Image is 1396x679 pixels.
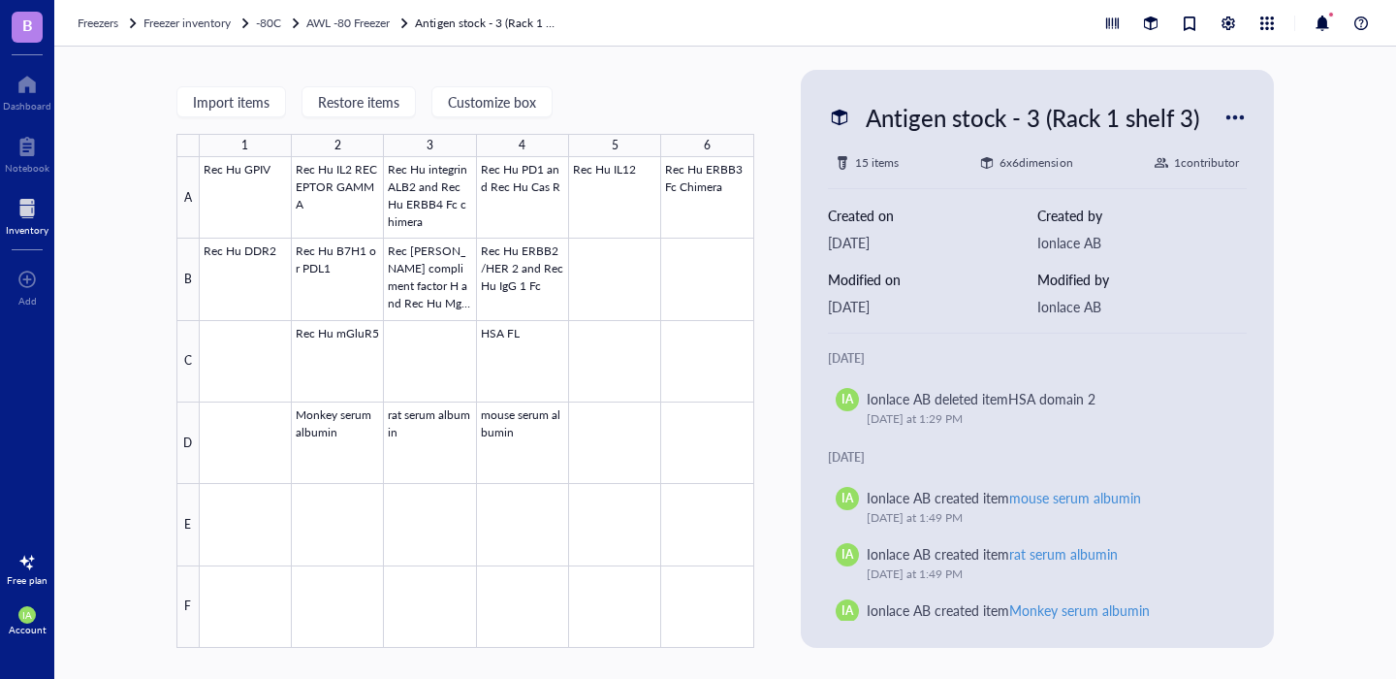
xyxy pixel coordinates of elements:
div: [DATE] [828,296,1037,317]
div: Created by [1037,205,1247,226]
div: [DATE] [828,349,1247,369]
div: [DATE] at 1:49 PM [867,565,1223,584]
div: [DATE] at 1:29 PM [867,409,1223,429]
span: IA [841,490,853,507]
div: 6 [704,134,711,157]
div: Ionlace AB created item [867,487,1141,508]
div: [DATE] at 1:49 PM [867,508,1223,528]
span: Import items [193,94,270,110]
div: 1 [241,134,248,157]
div: Notebook [5,162,49,174]
div: [DATE] [828,448,1247,468]
div: 4 [519,134,525,157]
a: Inventory [6,193,48,236]
span: -80C [256,15,281,31]
div: Account [9,624,47,635]
div: Ionlace AB created item [867,543,1118,565]
span: IA [841,546,853,564]
span: Restore items [318,94,399,110]
div: Modified on [828,269,1037,290]
div: A [176,157,200,239]
div: rat serum albumin [1009,544,1118,564]
div: 6 x 6 dimension [999,153,1072,173]
a: Dashboard [3,69,51,112]
button: Customize box [431,86,553,117]
a: Antigen stock - 3 (Rack 1 shelf 3) [415,14,560,33]
div: Ionlace AB deleted item [867,388,1095,409]
span: IA [841,391,853,408]
button: Import items [176,86,286,117]
div: Ionlace AB [1037,232,1247,253]
div: HSA domain 2 [1008,389,1095,408]
span: IA [22,609,32,621]
div: Monkey serum albumin [1009,600,1150,620]
div: E [176,484,200,566]
a: Freezer inventory [143,14,252,33]
a: Notebook [5,131,49,174]
div: B [176,239,200,320]
div: Add [18,295,37,307]
span: AWL -80 Freezer [306,15,390,31]
div: 5 [612,134,619,157]
a: IAIonlace AB created itemMonkey serum albumin [828,592,1247,648]
a: IAIonlace AB created itemmouse serum albumin[DATE] at 1:49 PM [828,479,1247,535]
span: IA [841,602,853,620]
span: Freezer inventory [143,15,231,31]
div: [DATE] [828,232,1037,253]
div: 3 [427,134,433,157]
div: Antigen stock - 3 (Rack 1 shelf 3) [857,97,1208,138]
a: IAIonlace AB created itemrat serum albumin[DATE] at 1:49 PM [828,535,1247,592]
div: Ionlace AB created item [867,599,1150,621]
div: 2 [334,134,341,157]
div: Modified by [1037,269,1247,290]
div: Created on [828,205,1037,226]
span: Freezers [78,15,118,31]
div: Inventory [6,224,48,236]
a: -80CAWL -80 Freezer [256,14,411,33]
div: mouse serum albumin [1009,488,1141,507]
div: Free plan [7,574,48,586]
div: 1 contributor [1174,153,1239,173]
button: Restore items [301,86,416,117]
div: C [176,321,200,403]
div: Dashboard [3,100,51,112]
span: B [22,13,33,37]
div: Ionlace AB [1037,296,1247,317]
div: 15 items [855,153,899,173]
span: Customize box [448,94,536,110]
a: Freezers [78,14,140,33]
div: F [176,566,200,648]
div: D [176,403,200,484]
